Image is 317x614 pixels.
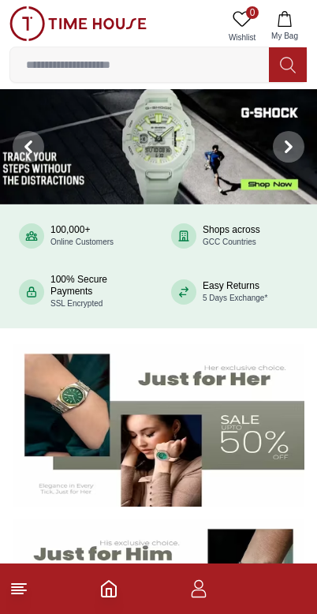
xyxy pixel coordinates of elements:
[262,6,308,47] button: My Bag
[50,274,146,309] div: 100% Secure Payments
[246,6,259,19] span: 0
[99,579,118,598] a: Home
[203,294,267,302] span: 5 Days Exchange*
[50,238,114,246] span: Online Customers
[9,6,147,41] img: ...
[222,6,262,47] a: 0Wishlist
[265,30,304,42] span: My Bag
[50,224,114,248] div: 100,000+
[203,224,260,248] div: Shops across
[203,238,256,246] span: GCC Countries
[50,299,103,308] span: SSL Encrypted
[13,344,304,507] img: Women's Watches Banner
[203,280,267,304] div: Easy Returns
[222,32,262,43] span: Wishlist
